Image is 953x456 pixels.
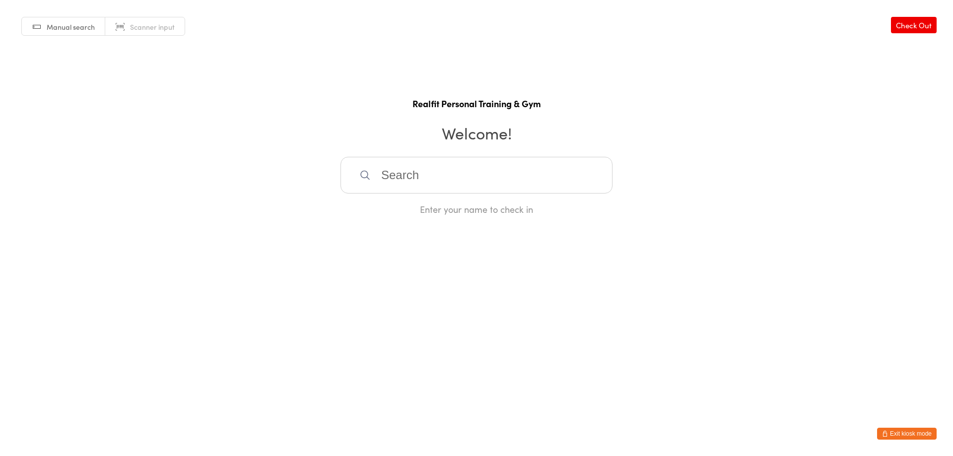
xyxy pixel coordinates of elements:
[877,428,937,440] button: Exit kiosk mode
[130,22,175,32] span: Scanner input
[340,157,613,194] input: Search
[10,122,943,144] h2: Welcome!
[47,22,95,32] span: Manual search
[891,17,937,33] a: Check Out
[10,97,943,110] h1: Realfit Personal Training & Gym
[340,203,613,215] div: Enter your name to check in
